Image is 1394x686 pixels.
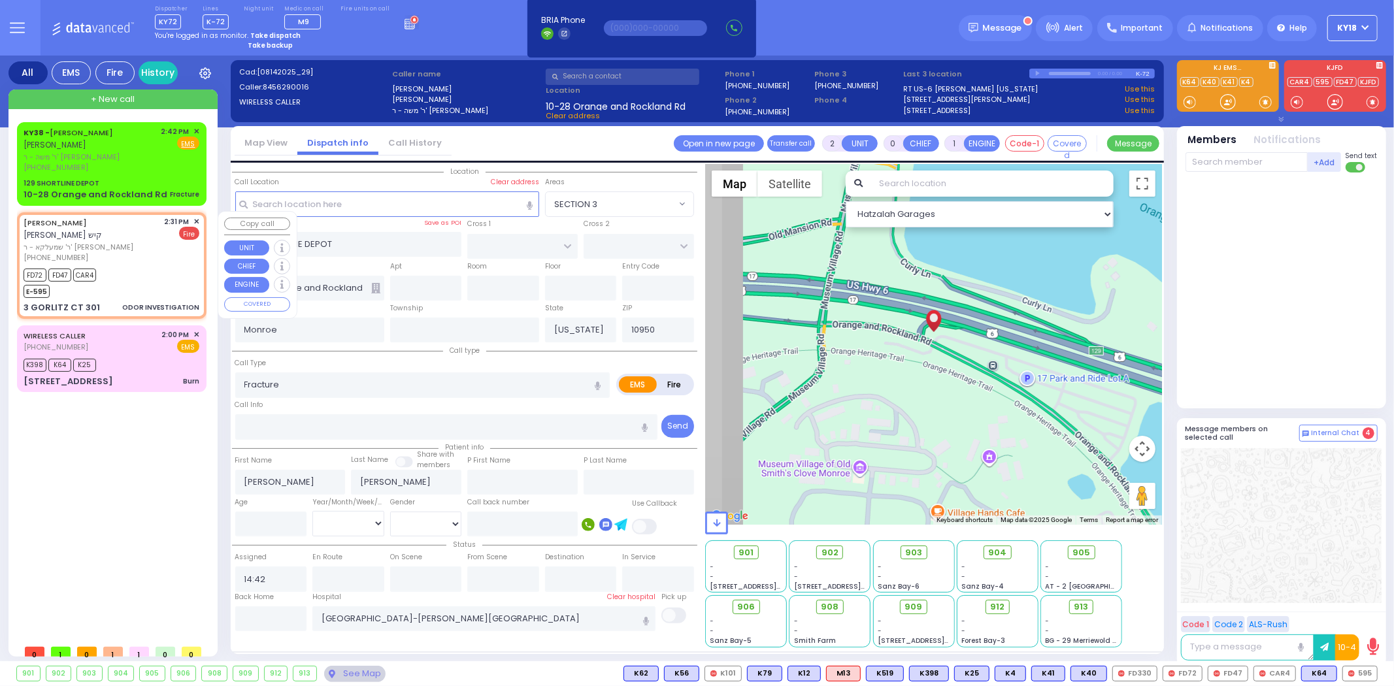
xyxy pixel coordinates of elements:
[165,217,190,227] span: 2:31 PM
[293,666,316,681] div: 913
[545,191,694,216] span: SECTION 3
[1181,616,1210,632] button: Code 1
[904,105,971,116] a: [STREET_ADDRESS]
[866,666,904,681] div: BLS
[203,5,229,13] label: Lines
[224,240,269,256] button: UNIT
[983,22,1022,35] span: Message
[961,636,1005,645] span: Forest Bay-3
[8,61,48,84] div: All
[73,269,96,282] span: CAR4
[392,69,541,80] label: Caller name
[371,283,380,293] span: Other building occupants
[390,303,423,314] label: Township
[871,171,1113,197] input: Search location
[1221,77,1238,87] a: K41
[725,106,789,116] label: [PHONE_NUMBER]
[1346,151,1378,161] span: Send text
[1125,84,1155,95] a: Use this
[171,666,196,681] div: 906
[233,666,258,681] div: 909
[622,261,659,272] label: Entry Code
[878,562,882,572] span: -
[1188,133,1237,148] button: Members
[24,229,102,240] span: [PERSON_NAME] קיש
[51,647,71,657] span: 1
[257,67,313,77] span: [08142025_29]
[467,455,510,466] label: P First Name
[969,23,978,33] img: message.svg
[1046,572,1050,581] span: -
[794,636,836,645] span: Smith Farm
[708,508,752,525] img: Google
[878,626,882,636] span: -
[235,552,267,563] label: Assigned
[710,562,714,572] span: -
[224,218,290,230] button: Copy call
[182,139,195,149] u: EMS
[1074,600,1089,613] span: 913
[821,546,838,559] span: 902
[46,666,71,681] div: 902
[622,303,632,314] label: ZIP
[24,342,88,352] span: [PHONE_NUMBER]
[203,14,229,29] span: K-72
[24,375,113,388] div: [STREET_ADDRESS]
[961,616,965,626] span: -
[656,376,693,393] label: Fire
[155,14,181,29] span: KY72
[265,666,288,681] div: 912
[814,69,899,80] span: Phone 3
[794,581,918,591] span: [STREET_ADDRESS][PERSON_NAME]
[122,302,199,312] div: ODOR INVESTIGATION
[1342,666,1378,681] div: 595
[1247,616,1289,632] button: ALS-Rush
[623,666,659,681] div: BLS
[1287,77,1312,87] a: CAR4
[1314,77,1333,87] a: 595
[878,581,920,591] span: Sanz Bay-6
[1259,670,1266,677] img: red-radio-icon.svg
[467,261,487,272] label: Room
[235,191,539,216] input: Search location here
[351,455,388,465] label: Last Name
[1299,425,1378,442] button: Internal Chat 4
[674,135,764,152] a: Open in new page
[814,80,879,90] label: [PHONE_NUMBER]
[1118,670,1125,677] img: red-radio-icon.svg
[1136,69,1155,78] div: K-72
[1177,65,1279,74] label: KJ EMS...
[1186,152,1308,172] input: Search member
[1129,436,1155,462] button: Map camera controls
[239,67,388,78] label: Cad:
[767,135,815,152] button: Transfer call
[1208,666,1248,681] div: FD47
[725,95,810,106] span: Phone 2
[202,666,227,681] div: 908
[378,137,452,149] a: Call History
[1107,135,1159,152] button: Message
[661,415,694,438] button: Send
[235,358,267,368] label: Call Type
[235,497,248,508] label: Age
[747,666,782,681] div: K79
[710,572,714,581] span: -
[155,31,248,41] span: You're logged in as monitor.
[664,666,699,681] div: BLS
[297,137,378,149] a: Dispatch info
[788,666,821,681] div: BLS
[584,455,627,466] label: P Last Name
[710,636,752,645] span: Sanz Bay-5
[725,80,789,90] label: [PHONE_NUMBER]
[239,97,388,108] label: WIRELESS CALLER
[1303,431,1309,437] img: comment-alt.png
[794,572,798,581] span: -
[747,666,782,681] div: BLS
[1046,636,1119,645] span: BG - 29 Merriewold S.
[1112,666,1157,681] div: FD330
[439,442,490,452] span: Patient info
[224,297,290,312] button: COVERED
[842,135,878,152] button: UNIT
[607,592,656,602] label: Clear hospital
[248,41,293,50] strong: Take backup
